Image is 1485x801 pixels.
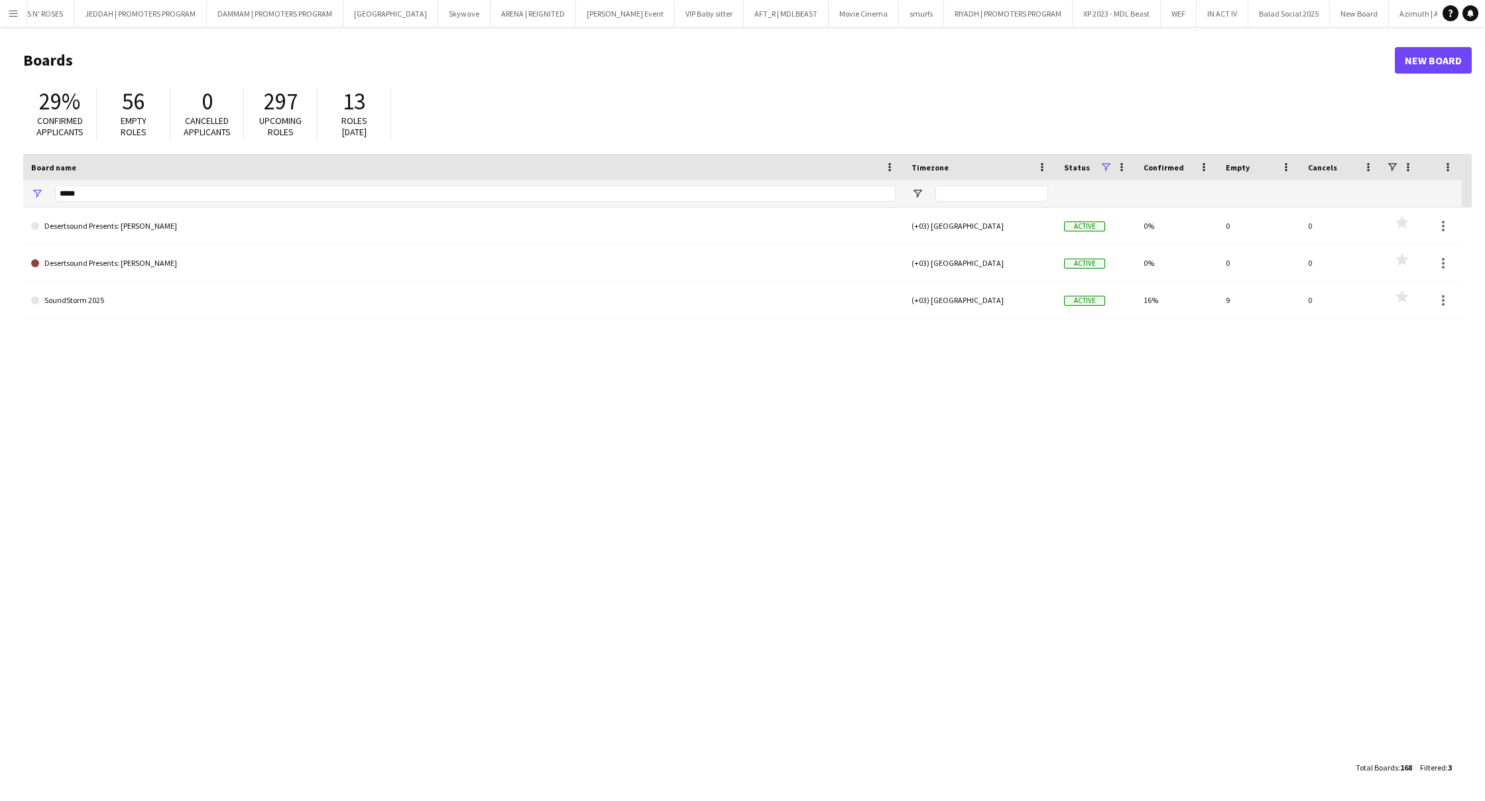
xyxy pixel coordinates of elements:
div: 16% [1136,282,1218,318]
span: Active [1064,259,1105,269]
div: (+03) [GEOGRAPHIC_DATA] [904,282,1056,318]
button: GUNS N' ROSES [1,1,74,27]
span: 13 [343,87,365,116]
span: 56 [122,87,145,116]
div: (+03) [GEOGRAPHIC_DATA] [904,245,1056,281]
button: XP 2023 - MDL Beast [1073,1,1161,27]
div: 0% [1136,245,1218,281]
input: Board name Filter Input [55,186,896,202]
a: New Board [1395,47,1472,74]
span: Board name [31,162,76,172]
span: Empty [1226,162,1250,172]
div: 0 [1300,208,1382,244]
span: Confirmed applicants [36,115,84,138]
a: SoundStorm 2025 [31,282,896,319]
div: 0 [1300,245,1382,281]
button: DAMMAM | PROMOTERS PROGRAM [207,1,343,27]
button: ARENA | REIGNITED [491,1,576,27]
span: 297 [264,87,298,116]
span: Roles [DATE] [341,115,367,138]
div: 0 [1300,282,1382,318]
span: Filtered [1420,763,1446,772]
div: 0 [1218,245,1300,281]
button: New Board [1330,1,1389,27]
button: smurfs [899,1,944,27]
span: Cancelled applicants [184,115,231,138]
input: Timezone Filter Input [935,186,1048,202]
a: Desertsound Presents: [PERSON_NAME] [31,245,896,282]
span: 168 [1400,763,1412,772]
div: : [1420,755,1452,780]
span: Timezone [912,162,949,172]
button: [GEOGRAPHIC_DATA] [343,1,438,27]
div: 0% [1136,208,1218,244]
button: Azimuth | After party [1389,1,1480,27]
span: Total Boards [1356,763,1398,772]
button: Movie Cinema [829,1,899,27]
button: WEF [1161,1,1197,27]
button: AFT_R | MDLBEAST [744,1,829,27]
button: JEDDAH | PROMOTERS PROGRAM [74,1,207,27]
span: Status [1064,162,1090,172]
span: Confirmed [1144,162,1184,172]
div: 9 [1218,282,1300,318]
span: Upcoming roles [259,115,302,138]
h1: Boards [23,50,1395,70]
button: [PERSON_NAME] Event [576,1,675,27]
span: Empty roles [121,115,147,138]
button: Open Filter Menu [912,188,923,200]
button: RIYADH | PROMOTERS PROGRAM [944,1,1073,27]
div: : [1356,755,1412,780]
span: 0 [202,87,213,116]
button: Open Filter Menu [31,188,43,200]
button: Balad Social 2025 [1248,1,1330,27]
span: 3 [1448,763,1452,772]
a: Desertsound Presents: [PERSON_NAME] [31,208,896,245]
span: Cancels [1308,162,1337,172]
div: (+03) [GEOGRAPHIC_DATA] [904,208,1056,244]
span: 29% [39,87,80,116]
span: Active [1064,296,1105,306]
span: Active [1064,221,1105,231]
button: IN ACT IV [1197,1,1248,27]
button: VIP Baby sitter [675,1,744,27]
button: Skywave [438,1,491,27]
div: 0 [1218,208,1300,244]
